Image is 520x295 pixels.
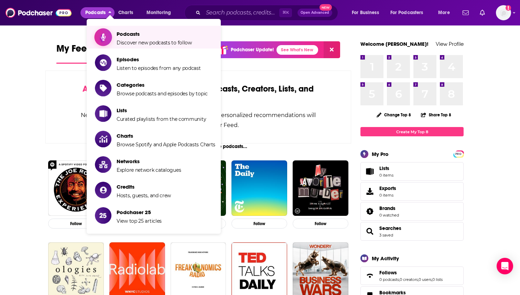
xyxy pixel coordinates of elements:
span: Credits [117,183,171,190]
svg: Add a profile image [506,5,511,11]
a: View Profile [436,41,464,47]
span: Brands [379,205,396,211]
button: close menu [80,7,115,18]
span: Charts [117,133,215,139]
span: Exports [363,187,377,196]
span: Lists [363,167,377,176]
span: Open Advanced [301,11,329,14]
span: Hosts, guests, and crew [117,192,171,199]
span: Podcasts [117,31,192,37]
div: My Activity [372,255,399,262]
div: Not sure who to follow? Try these podcasts... [45,144,351,149]
span: Explore network catalogues [117,167,181,173]
span: Activate your Feed [83,84,153,94]
div: Open Intercom Messenger [497,258,513,274]
div: My Pro [372,151,389,157]
span: For Business [352,8,379,18]
span: , [418,277,419,282]
button: open menu [386,7,433,18]
button: Change Top 8 [372,110,415,119]
span: Categories [117,82,208,88]
a: Charts [114,7,137,18]
span: Follows [379,270,397,276]
span: Follows [360,266,464,285]
button: Show profile menu [496,5,511,20]
a: Exports [360,182,464,201]
a: 0 creators [400,277,418,282]
span: , [432,277,432,282]
a: 0 users [419,277,432,282]
a: My Feed [56,43,93,64]
a: Show notifications dropdown [460,7,472,19]
span: Curated playlists from the community [117,116,206,122]
span: Listen to episodes from any podcast [117,65,201,71]
a: 3 saved [379,233,393,238]
span: Browse podcasts and episodes by topic [117,91,208,97]
img: Podchaser - Follow, Share and Rate Podcasts [6,6,72,19]
a: Searches [379,225,401,231]
a: See What's New [277,45,318,55]
button: open menu [142,7,180,18]
a: Create My Top 8 [360,127,464,136]
p: Podchaser Update! [231,47,274,53]
span: 0 items [379,173,393,178]
span: Episodes [117,56,201,63]
button: Share Top 8 [421,108,452,122]
a: 0 podcasts [379,277,399,282]
span: Logged in as emmie.mcnamara [496,5,511,20]
span: Lists [379,165,389,171]
img: User Profile [496,5,511,20]
button: Follow [231,219,287,229]
span: ⌘ K [279,8,292,17]
a: Searches [363,226,377,236]
span: Brands [360,202,464,221]
a: Show notifications dropdown [477,7,488,19]
span: 0 items [379,193,396,198]
a: Lists [360,162,464,181]
span: Browse Spotify and Apple Podcasts Charts [117,141,215,148]
span: PRO [454,151,463,157]
img: My Favorite Murder with Karen Kilgariff and Georgia Hardstark [293,160,348,216]
span: , [399,277,400,282]
button: open menu [347,7,388,18]
span: Podcasts [85,8,106,18]
input: Search podcasts, credits, & more... [203,7,279,18]
button: Open AdvancedNew [297,9,332,17]
img: The Daily [231,160,287,216]
a: Follows [379,270,443,276]
span: Monitoring [147,8,171,18]
span: Searches [360,222,464,241]
span: Exports [379,185,396,191]
span: Discover new podcasts to follow [117,40,192,46]
span: My Feed [56,43,93,59]
a: Brands [363,207,377,216]
button: open menu [433,7,458,18]
a: 0 lists [432,277,443,282]
a: Follows [363,271,377,281]
button: Follow [48,219,104,229]
div: Search podcasts, credits, & more... [191,5,345,21]
span: Lists [117,107,206,114]
span: Charts [118,8,133,18]
a: PRO [454,151,463,156]
a: 0 watched [379,213,399,218]
span: For Podcasters [390,8,423,18]
span: New [319,4,332,11]
span: More [438,8,450,18]
span: Lists [379,165,393,171]
a: Welcome [PERSON_NAME]! [360,41,429,47]
span: View top 25 articles [117,218,162,224]
div: by following Podcasts, Creators, Lists, and other Users! [80,84,316,104]
a: Brands [379,205,399,211]
img: The Joe Rogan Experience [48,160,104,216]
button: Follow [293,219,348,229]
span: Networks [117,158,181,165]
div: New releases, episode reviews, guest credits, and personalized recommendations will begin to appe... [80,110,316,130]
span: Podchaser 25 [117,209,162,215]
